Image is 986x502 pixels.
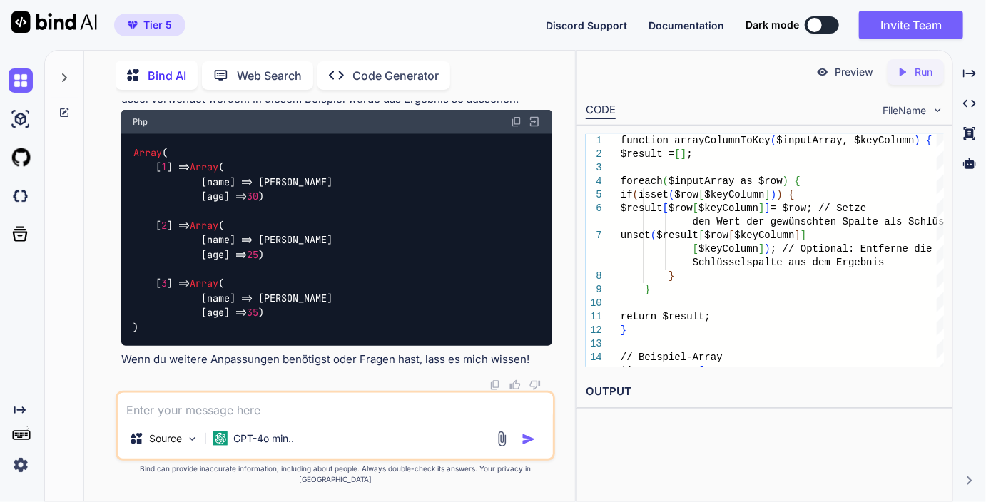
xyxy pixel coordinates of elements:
span: ) [915,135,920,146]
span: [ [675,148,681,160]
span: Array [190,277,218,290]
span: } [669,270,674,282]
span: $result = [621,148,675,160]
span: $inputArray as $row [669,175,783,187]
img: settings [9,453,33,477]
span: 3 [161,277,167,290]
img: Pick Models [186,433,198,445]
span: $inputArray, $keyColumn [777,135,915,146]
p: GPT-4o min.. [233,431,294,446]
span: Documentation [649,19,724,31]
span: [ [693,203,698,214]
p: Code Generator [352,67,439,84]
span: return $result; [621,311,711,322]
span: 30 [247,190,258,203]
span: ) [771,189,776,200]
span: ( [651,230,656,241]
div: 8 [586,270,602,283]
img: ai-studio [9,107,33,131]
span: Tier 5 [143,18,172,32]
span: ( [771,135,776,146]
span: { [927,135,932,146]
span: 2 [161,219,167,232]
p: Bind can provide inaccurate information, including about people. Always double-check its answers.... [116,463,555,485]
span: ] [758,203,764,214]
div: 13 [586,337,602,351]
div: 5 [586,188,602,202]
span: isset [639,189,669,200]
div: 4 [586,175,602,188]
span: ; [687,148,693,160]
img: preview [816,66,829,78]
span: ] [758,243,764,255]
img: GPT-4o mini [213,431,228,446]
img: chat [9,68,33,93]
div: 11 [586,310,602,324]
div: 12 [586,324,602,337]
span: ) [783,175,788,187]
span: unset [621,230,651,241]
span: ) [777,189,783,200]
span: if [621,189,633,200]
img: copy [489,379,501,391]
img: githubLight [9,145,33,170]
div: 9 [586,283,602,297]
span: { [795,175,801,187]
span: ( [669,189,674,200]
span: [ [693,243,698,255]
img: attachment [494,431,510,447]
div: 14 [586,351,602,364]
span: $row [675,189,699,200]
span: den Wert der gewünschten Spalte als Schlüssel [693,216,962,227]
button: premiumTier 5 [114,14,185,36]
button: Documentation [649,18,724,33]
span: ] [765,189,771,200]
span: Schlüsselspalte aus dem Ergebnis [693,257,885,268]
span: ( [633,189,639,200]
span: Array [190,219,218,232]
p: Source [149,431,182,446]
img: Open in Browser [528,116,541,128]
img: premium [128,21,138,29]
span: Array [133,146,162,159]
span: // Beispiel-Array [621,352,723,363]
p: Preview [835,65,873,79]
div: 15 [586,364,602,378]
p: Bind AI [148,67,186,84]
span: Array [190,161,218,174]
span: [ [698,230,704,241]
span: FileName [883,103,926,118]
span: { [789,189,795,200]
span: ] [801,230,806,241]
span: $keyColumn [735,230,795,241]
span: [ [663,203,669,214]
span: 25 [247,248,258,261]
span: [ [698,189,704,200]
span: $keyColumn [698,243,758,255]
span: } [645,284,651,295]
button: Invite Team [859,11,963,39]
span: ] [681,148,686,160]
div: 1 [586,134,602,148]
span: ] [795,230,801,241]
p: Web Search [237,67,302,84]
p: Run [915,65,932,79]
img: icon [522,432,536,446]
span: ] [765,203,771,214]
span: function arrayColumnToKey [621,135,771,146]
span: $row [669,203,693,214]
span: } [621,324,626,336]
button: Discord Support [546,18,627,33]
span: ) [765,243,771,255]
span: foreach [621,175,663,187]
img: Bind AI [11,11,97,33]
img: dislike [529,379,541,391]
div: 3 [586,161,602,175]
span: ( [663,175,669,187]
p: Wenn du weitere Anpassungen benötigst oder Fragen hast, lass es mich wissen! [121,352,552,368]
div: 2 [586,148,602,161]
span: Discord Support [546,19,627,31]
h2: OUTPUT [577,375,952,409]
span: $keyColumn [705,189,765,200]
img: chevron down [932,104,944,116]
